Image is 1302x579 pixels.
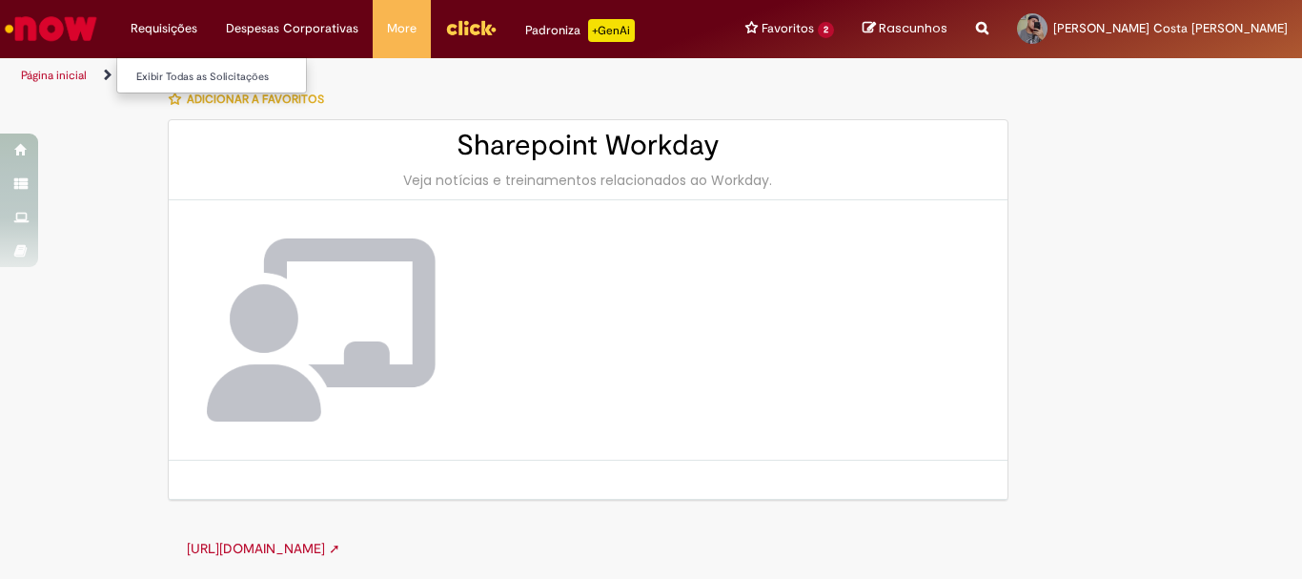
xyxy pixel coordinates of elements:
[21,68,87,83] a: Página inicial
[14,58,854,93] ul: Trilhas de página
[226,19,358,38] span: Despesas Corporativas
[387,19,417,38] span: More
[525,19,635,42] div: Padroniza
[207,238,436,422] img: Sharepoint Workday
[818,22,834,38] span: 2
[187,92,324,107] span: Adicionar a Favoritos
[188,171,988,190] div: Veja notícias e treinamentos relacionados ao Workday.
[863,20,947,38] a: Rascunhos
[1053,20,1288,36] span: [PERSON_NAME] Costa [PERSON_NAME]
[131,19,197,38] span: Requisições
[188,130,988,161] h2: Sharepoint Workday
[445,13,497,42] img: click_logo_yellow_360x200.png
[879,19,947,37] span: Rascunhos
[762,19,814,38] span: Favoritos
[116,57,307,93] ul: Requisições
[2,10,100,48] img: ServiceNow
[588,19,635,42] p: +GenAi
[187,540,340,557] a: [URL][DOMAIN_NAME] ➚
[117,67,327,88] a: Exibir Todas as Solicitações
[168,79,335,119] button: Adicionar a Favoritos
